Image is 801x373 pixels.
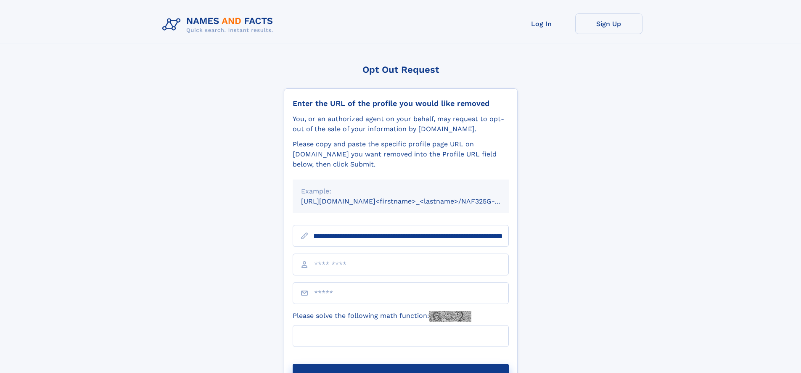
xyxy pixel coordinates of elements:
[159,13,280,36] img: Logo Names and Facts
[301,197,525,205] small: [URL][DOMAIN_NAME]<firstname>_<lastname>/NAF325G-xxxxxxxx
[293,114,509,134] div: You, or an authorized agent on your behalf, may request to opt-out of the sale of your informatio...
[301,186,500,196] div: Example:
[508,13,575,34] a: Log In
[575,13,642,34] a: Sign Up
[293,311,471,322] label: Please solve the following math function:
[284,64,518,75] div: Opt Out Request
[293,139,509,169] div: Please copy and paste the specific profile page URL on [DOMAIN_NAME] you want removed into the Pr...
[293,99,509,108] div: Enter the URL of the profile you would like removed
